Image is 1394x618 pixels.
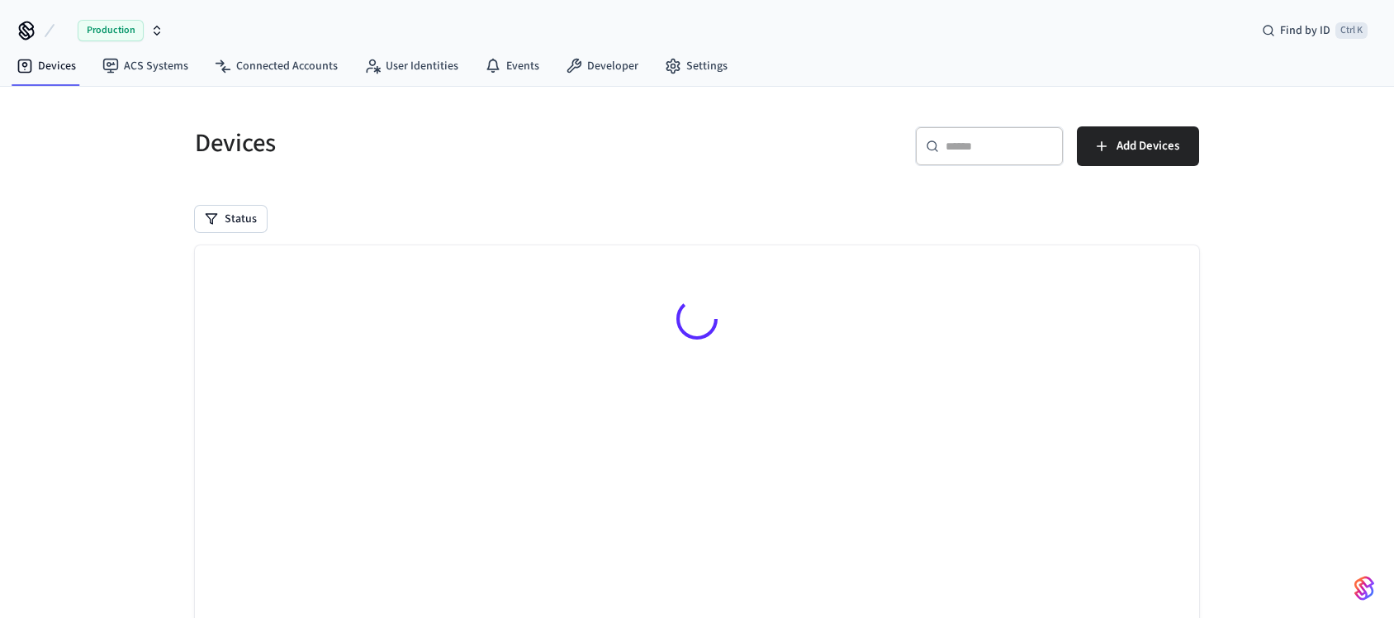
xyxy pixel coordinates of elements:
span: Production [78,20,144,41]
a: Connected Accounts [202,51,351,81]
a: Events [472,51,552,81]
a: Settings [652,51,741,81]
button: Add Devices [1077,126,1199,166]
span: Add Devices [1117,135,1179,157]
button: Status [195,206,267,232]
h5: Devices [195,126,687,160]
img: SeamLogoGradient.69752ec5.svg [1354,575,1374,601]
div: Find by IDCtrl K [1249,16,1381,45]
span: Find by ID [1280,22,1330,39]
a: Developer [552,51,652,81]
span: Ctrl K [1335,22,1368,39]
a: ACS Systems [89,51,202,81]
a: User Identities [351,51,472,81]
a: Devices [3,51,89,81]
